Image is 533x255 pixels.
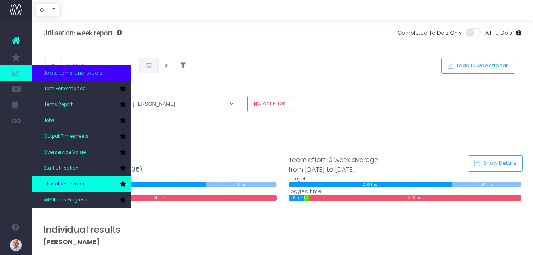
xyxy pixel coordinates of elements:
[32,81,131,97] a: Item Performance
[43,85,522,93] h5: Filter Report
[10,239,22,251] img: images/default_profile_image.png
[44,133,89,140] span: Output Timesheets
[43,224,522,235] h3: Individual results
[43,238,100,247] strong: [PERSON_NAME]
[485,29,512,37] span: All To Do's
[44,85,85,93] span: Item Performance
[32,113,131,129] a: Jobs
[247,96,291,112] button: Clear Filter
[304,195,309,201] div: 8 hrs
[44,165,79,172] span: Staff Utilisation
[43,155,277,175] div: Team effort from [DATE] to [DATE] (week 35)
[454,62,509,69] span: Load 10 week trends
[32,145,131,160] a: Overservice Value
[44,69,102,77] span: Jobs, items and todo's
[398,29,462,37] span: Completed To Do's Only
[206,182,276,187] div: 11 hrs
[44,117,54,124] span: Jobs
[32,129,131,145] a: Output Timesheets
[289,195,304,201] div: 26 hrs
[289,182,452,187] div: 266 hrs
[452,182,521,187] div: 114 hrs
[441,58,515,74] button: Load 10 week trends
[37,155,283,201] div: Target: Logged time:
[43,142,522,153] h3: Team results
[43,195,277,201] div: 38 hrs
[48,4,60,16] button: T
[32,97,131,113] a: Items Report
[481,160,517,167] span: Show Details
[32,176,131,192] a: Utilisation Trends
[32,160,131,176] a: Staff Utilisation
[32,192,131,208] a: WIP Items Progress
[44,101,73,108] span: Items Report
[309,195,521,201] div: 346 hrs
[289,155,522,175] div: Team effort 10 week average from [DATE] to [DATE]
[44,149,86,156] span: Overservice Value
[44,181,84,188] span: Utilisation Trends
[44,197,87,204] span: WIP Items Progress
[43,29,122,37] h3: Utilisation: week report
[36,4,48,16] button: G
[36,4,60,16] div: Vertical button group
[283,155,528,201] div: Target: Logged time:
